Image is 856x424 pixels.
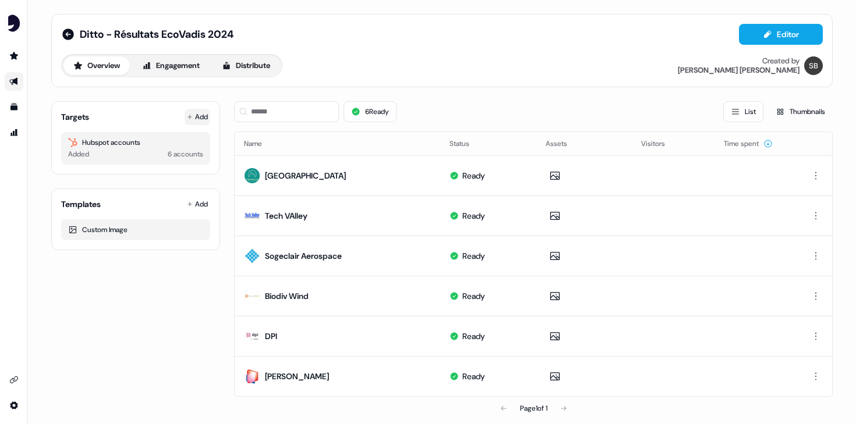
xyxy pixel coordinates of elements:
[5,123,23,142] a: Go to attribution
[450,133,483,154] button: Status
[68,137,203,148] div: Hubspot accounts
[724,133,773,154] button: Time spent
[5,396,23,415] a: Go to integrations
[265,170,346,181] div: [GEOGRAPHIC_DATA]
[68,148,89,160] div: Added
[762,56,800,66] div: Created by
[185,196,210,212] button: Add
[5,370,23,389] a: Go to integrations
[265,370,329,382] div: [PERSON_NAME]
[462,210,485,222] div: Ready
[68,224,203,236] div: Custom Image
[462,250,485,262] div: Ready
[641,133,679,154] button: Visitors
[185,109,210,125] button: Add
[265,330,277,342] div: DPI
[168,148,203,160] div: 6 accounts
[804,56,823,75] img: Simon
[61,111,89,123] div: Targets
[80,27,234,41] span: Ditto - Résultats EcoVadis 2024
[132,56,210,75] button: Engagement
[520,402,547,414] div: Page 1 of 1
[212,56,280,75] button: Distribute
[265,210,307,222] div: Tech VAlley
[5,47,23,65] a: Go to prospects
[265,290,309,302] div: Biodiv Wind
[5,98,23,116] a: Go to templates
[244,133,276,154] button: Name
[462,330,485,342] div: Ready
[739,30,823,42] a: Editor
[265,250,342,262] div: Sogeclair Aerospace
[462,370,485,382] div: Ready
[462,290,485,302] div: Ready
[536,132,632,155] th: Assets
[344,101,397,122] button: 6Ready
[462,170,485,181] div: Ready
[63,56,130,75] button: Overview
[768,101,833,122] button: Thumbnails
[723,101,763,122] button: List
[739,24,823,45] button: Editor
[678,66,800,75] div: [PERSON_NAME] [PERSON_NAME]
[5,72,23,91] a: Go to outbound experience
[61,198,101,210] div: Templates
